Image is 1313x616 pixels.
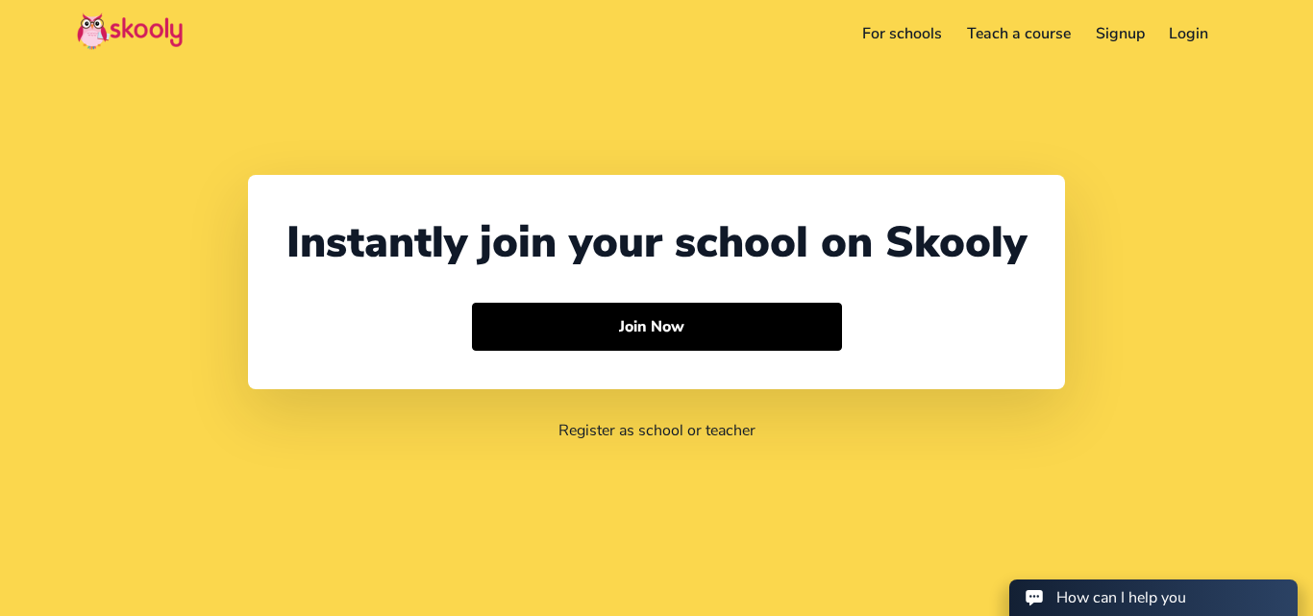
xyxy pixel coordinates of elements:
img: Skooly [77,12,183,50]
a: Signup [1083,18,1157,49]
a: Register as school or teacher [558,420,756,441]
a: For schools [851,18,955,49]
a: Login [1156,18,1221,49]
a: Teach a course [954,18,1083,49]
button: Join Now [472,303,842,351]
div: Instantly join your school on Skooly [286,213,1027,272]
